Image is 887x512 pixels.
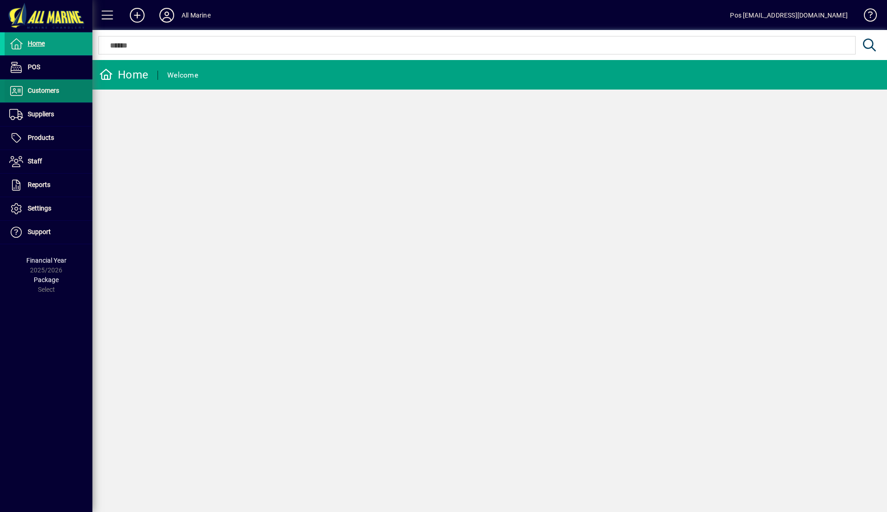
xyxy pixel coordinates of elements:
[28,228,51,235] span: Support
[152,7,182,24] button: Profile
[5,103,92,126] a: Suppliers
[857,2,875,32] a: Knowledge Base
[182,8,211,23] div: All Marine
[5,79,92,102] a: Customers
[5,56,92,79] a: POS
[5,126,92,150] a: Products
[28,205,51,212] span: Settings
[28,110,54,118] span: Suppliers
[26,257,67,264] span: Financial Year
[28,157,42,165] span: Staff
[5,197,92,220] a: Settings
[28,87,59,94] span: Customers
[5,174,92,197] a: Reports
[34,276,59,283] span: Package
[28,181,50,188] span: Reports
[28,40,45,47] span: Home
[28,134,54,141] span: Products
[122,7,152,24] button: Add
[730,8,848,23] div: Pos [EMAIL_ADDRESS][DOMAIN_NAME]
[5,221,92,244] a: Support
[28,63,40,71] span: POS
[5,150,92,173] a: Staff
[167,68,198,83] div: Welcome
[99,67,148,82] div: Home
